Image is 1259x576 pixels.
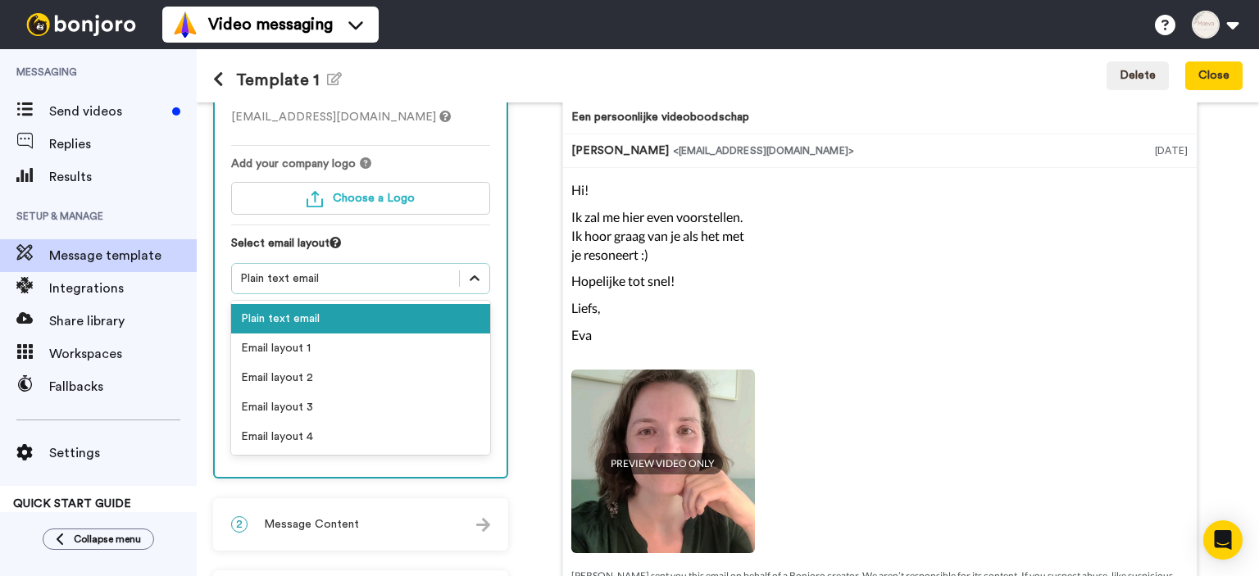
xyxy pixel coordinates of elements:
span: Fallbacks [49,377,197,397]
div: Open Intercom Messenger [1203,520,1243,560]
div: Email layout 1 [231,333,490,363]
span: Message Content [264,516,359,533]
div: Plain text email [231,304,490,333]
span: [EMAIL_ADDRESS][DOMAIN_NAME] [231,111,451,123]
button: Close [1185,61,1243,91]
div: Plain text email [240,270,451,287]
span: Share library [49,311,197,331]
img: upload-turquoise.svg [307,191,323,207]
p: Hopelijke tot snel! [571,272,755,291]
span: Settings [49,443,197,463]
div: [DATE] [1155,143,1189,159]
span: Collapse menu [74,533,141,546]
span: QUICK START GUIDE [13,498,131,510]
button: Collapse menu [43,528,154,550]
div: Email layout 3 [231,392,490,422]
h1: Template 1 [213,70,342,89]
button: Delete [1107,61,1169,91]
p: Eva [571,326,755,345]
img: vm-color.svg [172,11,198,38]
span: Add your company logo [231,156,356,172]
span: PREVIEW VIDEO ONLY [602,453,723,474]
div: [PERSON_NAME] [571,143,1155,159]
div: 2Message Content [213,498,508,551]
span: Send videos [49,102,166,121]
div: Select email layout [231,235,490,263]
img: 0ca68c3f-7133-44ff-bba8-36b002272fff-thumb.jpg [571,370,755,553]
p: Ik zal me hier even voorstellen. Ik hoor graag van je als het met je resoneert :) [571,208,755,265]
span: Video messaging [208,13,333,36]
span: Integrations [49,279,197,298]
span: Choose a Logo [333,193,415,204]
div: Email layout 4 [231,422,490,451]
p: Hi! [571,181,755,200]
p: Liefs, [571,299,755,318]
img: bj-logo-header-white.svg [20,13,143,36]
span: Message template [49,246,197,265]
div: Email layout 2 [231,363,490,392]
span: Replies [49,134,197,154]
span: Workspaces [49,344,197,364]
span: <[EMAIL_ADDRESS][DOMAIN_NAME]> [673,146,854,156]
span: Results [49,167,197,187]
button: Choose a Logo [231,182,490,215]
div: Een persoonlijke videoboodschap [571,109,749,125]
img: arrow.svg [476,518,490,532]
span: 2 [231,516,248,533]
